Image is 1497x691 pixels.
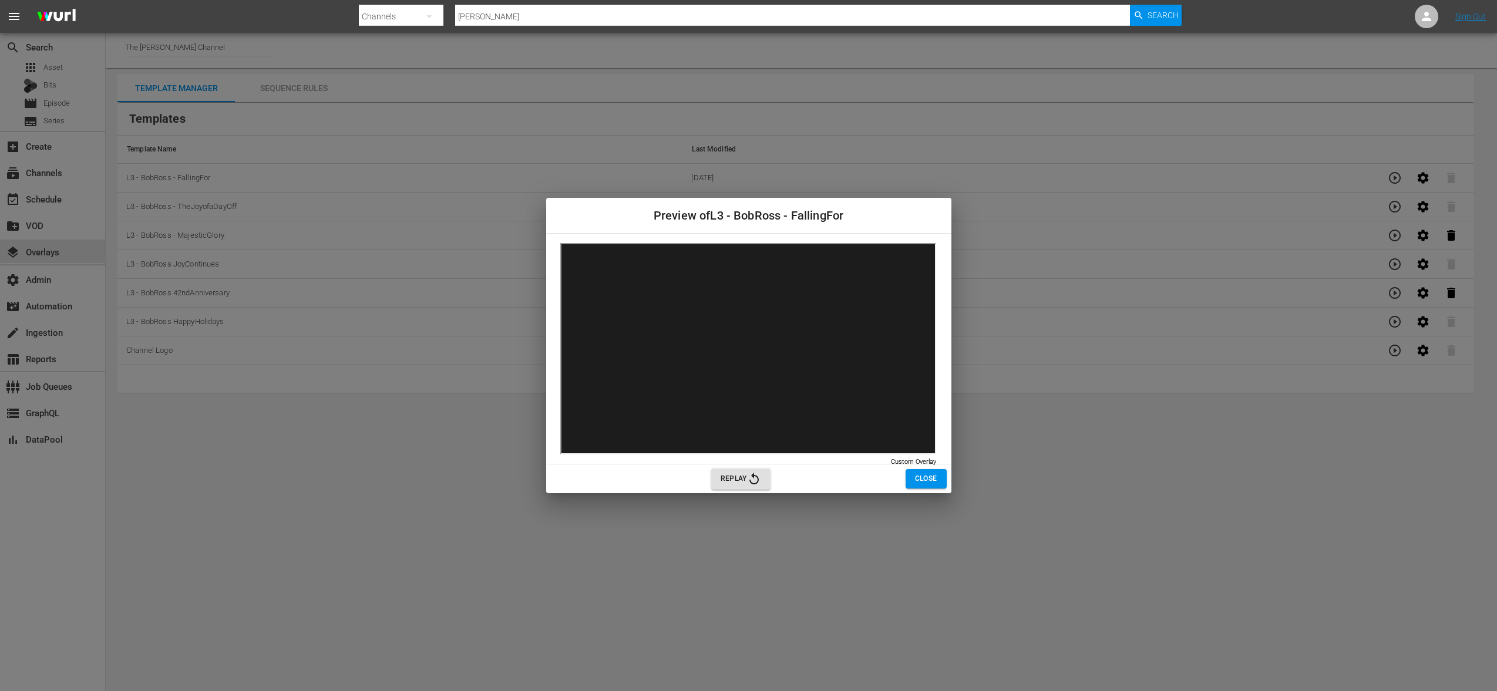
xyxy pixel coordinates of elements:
span: Preview of L3 - BobRoss - FallingFor [654,209,843,223]
a: Sign Out [1455,12,1486,21]
span: menu [7,9,21,23]
span: Search [1148,5,1179,26]
button: Close [906,469,947,488]
button: Replay [711,468,771,490]
div: Custom Overlay [891,457,936,467]
span: Replay [721,472,761,486]
img: ans4CAIJ8jUAAAAAAAAAAAAAAAAAAAAAAAAgQb4GAAAAAAAAAAAAAAAAAAAAAAAAJMjXAAAAAAAAAAAAAAAAAAAAAAAAgAT5G... [28,3,85,31]
span: Close [915,473,937,485]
